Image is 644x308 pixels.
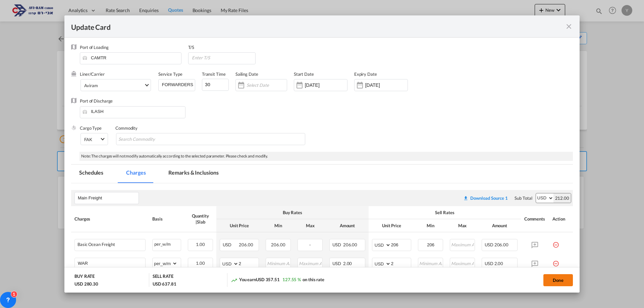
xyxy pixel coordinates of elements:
label: Liner/Carrier [80,71,105,77]
div: Sub Total [515,195,532,201]
span: 1.00 [196,260,205,266]
input: Leg Name [78,193,139,203]
input: Minimum Amount [266,258,290,268]
div: per_w/m [153,239,181,248]
input: Maximum Amount [450,258,475,268]
span: 206.00 [271,242,285,247]
div: Sell Rates [372,209,518,215]
md-icon: icon-minus-circle-outline red-400-fg pt-7 [552,258,559,264]
md-tab-item: Remarks & Inclusions [160,165,226,183]
div: Buy Rates [220,209,365,215]
span: - [309,242,311,247]
input: Start Date [305,82,347,88]
input: 2 [239,258,259,268]
div: 212.00 [553,193,571,203]
div: Charges [74,216,146,222]
md-icon: icon-close fg-AAA8AD m-0 pointer [565,22,573,30]
label: Service Type [158,71,182,77]
input: Search Commodity [118,134,180,145]
md-tab-item: Charges [118,165,154,183]
th: Unit Price [369,219,415,232]
md-pagination-wrapper: Use the left and right arrow keys to navigate between tabs [71,165,233,183]
input: Enter T/S [191,53,256,63]
input: 2 [391,258,411,268]
input: Enter Port of Loading [83,53,181,63]
label: Expiry Date [354,71,377,77]
md-icon: icon-download [463,195,469,201]
md-input-container: WAR [75,258,145,268]
label: Transit Time [202,71,226,77]
input: Enter Port of Discharge [83,107,185,117]
span: 206.00 [494,242,508,247]
span: 206.00 [343,242,357,247]
input: 0 [202,79,229,91]
div: You earn on this rate [231,276,324,284]
md-tab-item: Schedules [71,165,111,183]
md-dialog: Update CardPort of ... [64,15,580,293]
div: Note: The charges will not modify automatically according to the selected parameter. Please check... [79,152,573,161]
label: Start Date [294,71,314,77]
select: per_w/m [153,258,177,269]
button: Done [543,274,573,286]
md-select: Select Cargo type: FAK [80,133,108,145]
span: 127.55 % [282,277,301,282]
span: USD [332,261,342,266]
div: Basic Ocean Freight [77,242,115,247]
input: Charge Name [78,258,145,268]
div: Basis [152,216,181,222]
input: Minimum Amount [419,258,443,268]
input: Expiry Date [365,82,408,88]
div: SELL RATE [153,273,173,281]
label: Port of Loading [80,45,109,50]
span: USD [485,261,493,266]
th: Max [294,219,326,232]
div: BUY RATE [74,273,95,281]
label: Cargo Type [80,125,102,131]
md-select: Select Liner: Aviram [80,79,151,91]
th: Comments [521,206,549,232]
div: Aviram [84,83,98,88]
label: Commodity [115,125,138,131]
th: Max [446,219,478,232]
label: T/S [188,45,195,50]
span: 1.00 [196,242,205,247]
md-icon: icon-minus-circle-outline red-400-fg pt-7 [552,239,559,246]
span: USD 357.51 [256,277,280,282]
input: Maximum Amount [298,258,322,268]
md-icon: icon-trending-up [231,277,237,284]
div: Update Card [71,22,565,30]
input: Select Date [247,82,287,88]
input: Maximum Amount [450,239,475,249]
span: USD [485,242,493,247]
span: USD [223,242,238,247]
input: Minimum Amount [419,239,443,249]
div: Quantity | Slab [188,213,213,225]
div: USD 637.81 [153,281,176,287]
span: 2.00 [343,261,352,266]
th: Amount [326,219,369,232]
span: 206.00 [239,242,253,247]
div: Download original source rate sheet [460,195,511,201]
th: Unit Price [216,219,262,232]
button: Download original source rate sheet [460,192,511,204]
md-chips-wrap: Chips container with autocompletion. Enter the text area, type text to search, and then use the u... [116,133,305,145]
input: Enter Service Type [161,79,195,89]
input: 206 [391,239,411,249]
img: cargo.png [71,125,76,130]
span: USD [332,242,342,247]
label: Sailing Date [235,71,258,77]
th: Min [262,219,294,232]
th: Min [415,219,446,232]
div: FAK [84,137,92,142]
div: USD 280.30 [74,281,98,287]
th: Amount [478,219,521,232]
label: Port of Discharge [80,98,113,104]
div: Download original source rate sheet [463,195,508,201]
span: 2.00 [494,261,503,266]
th: Action [549,206,573,232]
div: Download Source 1 [470,195,508,201]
